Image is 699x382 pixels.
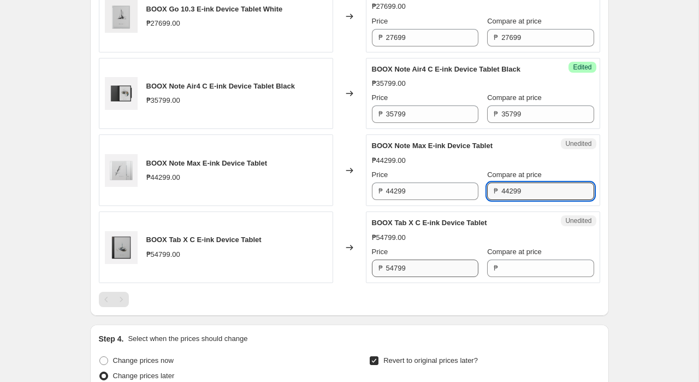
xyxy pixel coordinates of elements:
img: ginee_20250701112910186_2983197502_80x.png [105,231,138,264]
span: ₱ [378,110,383,118]
span: Unedited [565,139,591,148]
span: Change prices now [113,356,174,365]
div: ₱44299.00 [146,172,180,183]
span: Compare at price [487,93,542,102]
div: ₱35799.00 [146,95,180,106]
span: ₱ [378,264,383,272]
span: ₱ [378,33,383,42]
span: BOOX Note Max E-ink Device Tablet [372,142,493,150]
span: BOOX Tab X C E-ink Device Tablet [146,236,262,244]
span: ₱ [494,264,498,272]
span: Price [372,248,388,256]
div: ₱54799.00 [146,249,180,260]
span: Edited [573,63,591,72]
span: BOOX Note Max E-ink Device Tablet [146,159,268,167]
span: ₱ [494,187,498,195]
nav: Pagination [99,292,129,307]
p: Select when the prices should change [128,333,247,344]
span: ₱ [494,110,498,118]
div: ₱27699.00 [146,18,180,29]
span: Compare at price [487,248,542,256]
div: ₱35799.00 [372,78,406,89]
span: ₱ [494,33,498,42]
span: Unedited [565,216,591,225]
img: ginee_20250701112813131_2951719949_80x.png [105,77,138,110]
span: Revert to original prices later? [383,356,478,365]
h2: Step 4. [99,333,124,344]
span: BOOX Note Air4 C E-ink Device Tablet Black [372,65,520,73]
span: Compare at price [487,171,542,179]
span: BOOX Note Air4 C E-ink Device Tablet Black [146,82,295,90]
img: ginee_20250701112841205_0595034446_80x.png [105,154,138,187]
span: Change prices later [113,372,175,380]
div: ₱27699.00 [372,1,406,12]
div: ₱44299.00 [372,155,406,166]
span: BOOX Tab X C E-ink Device Tablet [372,219,487,227]
span: Compare at price [487,17,542,25]
div: ₱54799.00 [372,232,406,243]
span: Price [372,171,388,179]
span: ₱ [378,187,383,195]
span: Price [372,93,388,102]
span: BOOX Go 10.3 E-ink Device Tablet White [146,5,283,13]
span: Price [372,17,388,25]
